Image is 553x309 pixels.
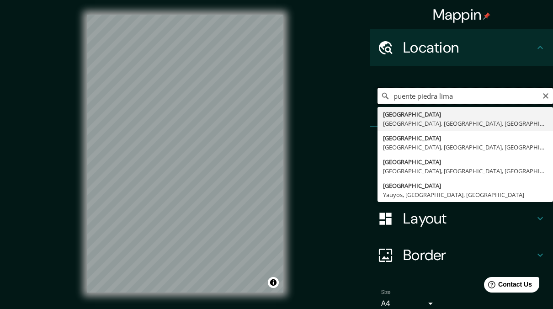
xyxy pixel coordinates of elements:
div: Style [370,164,553,200]
div: Border [370,237,553,273]
button: Clear [542,91,549,100]
div: Location [370,29,553,66]
div: Yauyos, [GEOGRAPHIC_DATA], [GEOGRAPHIC_DATA] [383,190,548,199]
div: [GEOGRAPHIC_DATA] [383,181,548,190]
div: [GEOGRAPHIC_DATA] [383,157,548,166]
input: Pick your city or area [378,88,553,104]
div: [GEOGRAPHIC_DATA] [383,110,548,119]
div: Pins [370,127,553,164]
div: Layout [370,200,553,237]
div: [GEOGRAPHIC_DATA] [383,133,548,143]
button: Toggle attribution [268,277,279,288]
h4: Mappin [433,5,491,24]
img: pin-icon.png [483,12,490,20]
div: [GEOGRAPHIC_DATA], [GEOGRAPHIC_DATA], [GEOGRAPHIC_DATA] [383,166,548,176]
h4: Location [403,38,535,57]
h4: Border [403,246,535,264]
canvas: Map [87,15,283,293]
h4: Layout [403,209,535,228]
div: [GEOGRAPHIC_DATA], [GEOGRAPHIC_DATA], [GEOGRAPHIC_DATA] [383,119,548,128]
div: [GEOGRAPHIC_DATA], [GEOGRAPHIC_DATA], [GEOGRAPHIC_DATA] [383,143,548,152]
iframe: Help widget launcher [472,273,543,299]
label: Size [381,288,391,296]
